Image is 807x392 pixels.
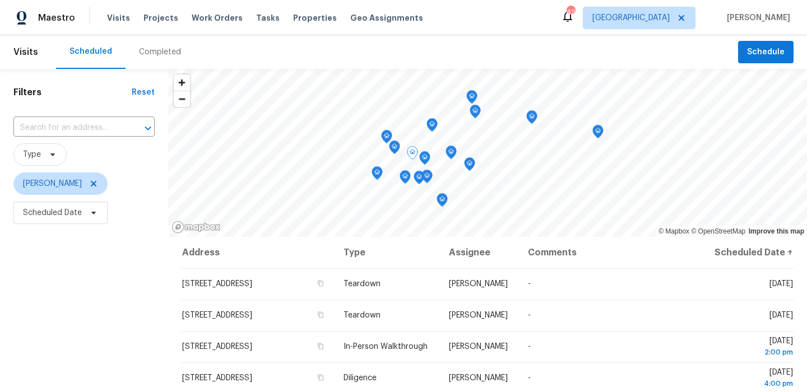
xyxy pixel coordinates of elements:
[519,237,703,268] th: Comments
[526,110,537,128] div: Map marker
[703,237,794,268] th: Scheduled Date ↑
[13,87,132,98] h1: Filters
[13,119,123,137] input: Search for an address...
[567,7,574,18] div: 42
[182,311,252,319] span: [STREET_ADDRESS]
[69,46,112,57] div: Scheduled
[344,343,428,351] span: In-Person Walkthrough
[528,374,531,382] span: -
[139,46,181,58] div: Completed
[738,41,794,64] button: Schedule
[316,310,326,320] button: Copy Address
[407,146,418,164] div: Map marker
[23,149,41,160] span: Type
[350,12,423,24] span: Geo Assignments
[414,171,425,188] div: Map marker
[470,105,481,122] div: Map marker
[426,118,438,136] div: Map marker
[316,372,326,382] button: Copy Address
[421,170,433,187] div: Map marker
[168,69,807,237] canvas: Map
[528,311,531,319] span: -
[528,343,531,351] span: -
[592,12,670,24] span: [GEOGRAPHIC_DATA]
[449,374,508,382] span: [PERSON_NAME]
[182,237,335,268] th: Address
[192,12,243,24] span: Work Orders
[446,146,457,163] div: Map marker
[528,280,531,288] span: -
[140,120,156,136] button: Open
[437,193,448,211] div: Map marker
[344,280,381,288] span: Teardown
[107,12,130,24] span: Visits
[344,311,381,319] span: Teardown
[747,45,785,59] span: Schedule
[335,237,440,268] th: Type
[389,141,400,158] div: Map marker
[658,227,689,235] a: Mapbox
[712,368,793,389] span: [DATE]
[23,178,82,189] span: [PERSON_NAME]
[372,166,383,184] div: Map marker
[419,151,430,169] div: Map marker
[182,374,252,382] span: [STREET_ADDRESS]
[749,227,804,235] a: Improve this map
[344,374,377,382] span: Diligence
[381,130,392,147] div: Map marker
[293,12,337,24] span: Properties
[712,347,793,358] div: 2:00 pm
[171,221,221,234] a: Mapbox homepage
[38,12,75,24] span: Maestro
[316,278,326,288] button: Copy Address
[769,280,793,288] span: [DATE]
[691,227,745,235] a: OpenStreetMap
[712,337,793,358] span: [DATE]
[449,311,508,319] span: [PERSON_NAME]
[722,12,790,24] span: [PERSON_NAME]
[256,14,280,22] span: Tasks
[182,280,252,288] span: [STREET_ADDRESS]
[464,157,475,175] div: Map marker
[769,311,793,319] span: [DATE]
[400,170,411,188] div: Map marker
[440,237,519,268] th: Assignee
[592,125,604,142] div: Map marker
[23,207,82,218] span: Scheduled Date
[712,378,793,389] div: 4:00 pm
[143,12,178,24] span: Projects
[182,343,252,351] span: [STREET_ADDRESS]
[174,91,190,107] button: Zoom out
[13,40,38,64] span: Visits
[449,280,508,288] span: [PERSON_NAME]
[132,87,155,98] div: Reset
[449,343,508,351] span: [PERSON_NAME]
[174,74,190,91] button: Zoom in
[316,341,326,351] button: Copy Address
[466,90,477,108] div: Map marker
